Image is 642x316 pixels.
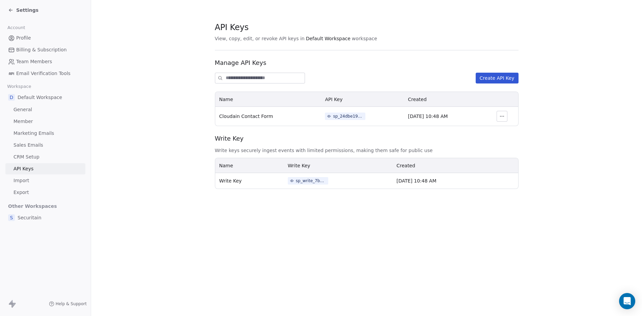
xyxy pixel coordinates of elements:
[306,35,351,42] span: Default Workspace
[404,107,486,126] td: [DATE] 10:48 AM
[13,165,33,172] span: API Keys
[56,301,87,307] span: Help & Support
[16,70,71,77] span: Email Verification Tools
[13,106,32,113] span: General
[288,163,310,168] span: Write Key
[215,22,249,32] span: API Keys
[49,301,87,307] a: Help & Support
[5,128,85,139] a: Marketing Emails
[219,114,273,119] span: Cloudain Contact Form
[5,163,85,174] a: API Keys
[5,68,85,79] a: Email Verification Tools
[215,58,519,67] span: Manage API Keys
[5,44,85,55] a: Billing & Subscription
[16,46,67,53] span: Billing & Subscription
[18,94,62,101] span: Default Workspace
[215,35,519,42] span: View, copy, edit, or revoke API keys in workspace
[392,173,500,189] td: [DATE] 10:48 AM
[18,214,41,221] span: Securitain
[5,151,85,163] a: CRM Setup
[13,177,29,184] span: Import
[16,7,38,14] span: Settings
[219,97,233,102] span: Name
[13,153,39,161] span: CRM Setup
[408,97,426,102] span: Created
[8,7,38,14] a: Settings
[5,104,85,115] a: General
[215,147,519,154] span: Write keys securely ingest events with limited permissions, making them safe for public use
[296,178,326,184] div: sp_write_7b301bee2d4a46d3b7ca5be10feca77a
[215,134,519,143] span: Write Key
[219,178,242,184] span: Write Key
[219,163,233,168] span: Name
[5,187,85,198] a: Export
[5,116,85,127] a: Member
[16,34,31,42] span: Profile
[4,23,28,33] span: Account
[325,97,342,102] span: API Key
[476,73,519,83] button: Create API Key
[8,214,15,221] span: S
[5,32,85,44] a: Profile
[16,58,52,65] span: Team Members
[396,163,415,168] span: Created
[333,113,363,119] div: sp_24dbe19e3c1c493d9e2847ed68b0922d
[4,81,34,92] span: Workspace
[5,175,85,186] a: Import
[8,94,15,101] span: D
[5,56,85,67] a: Team Members
[13,142,43,149] span: Sales Emails
[619,293,635,309] div: Open Intercom Messenger
[5,201,60,212] span: Other Workspaces
[13,118,33,125] span: Member
[5,140,85,151] a: Sales Emails
[13,130,54,137] span: Marketing Emails
[13,189,29,196] span: Export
